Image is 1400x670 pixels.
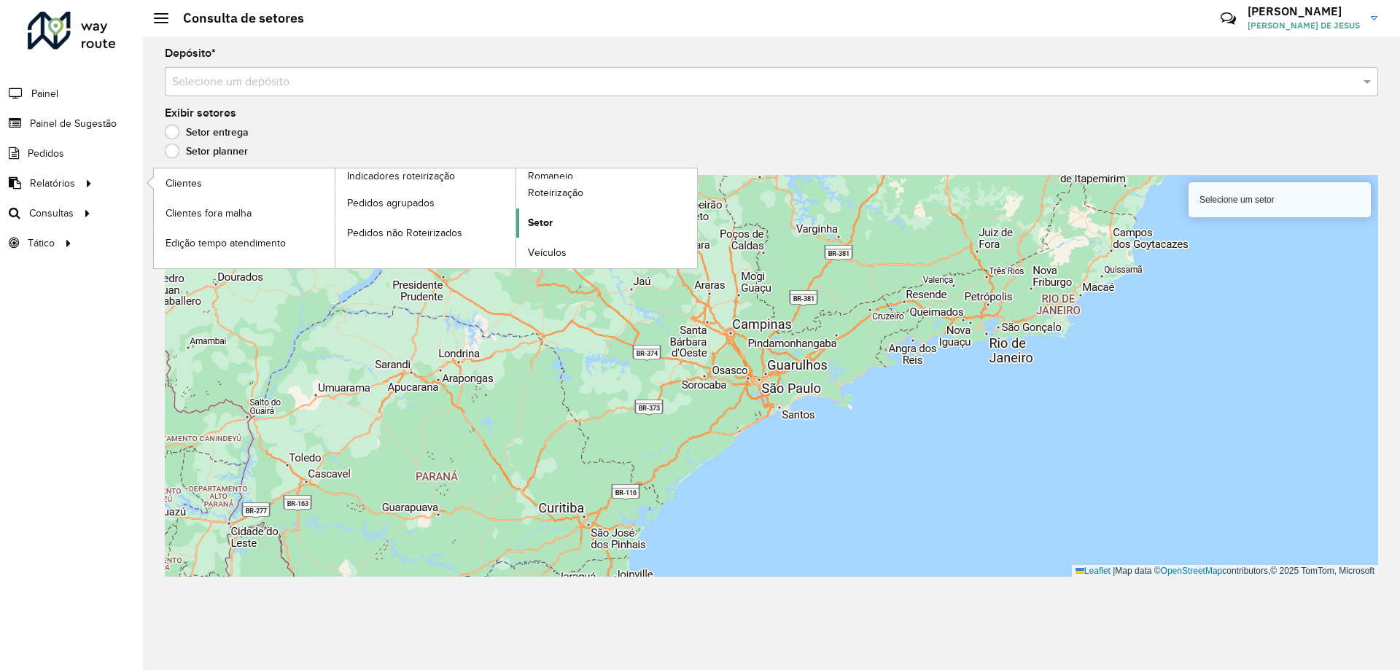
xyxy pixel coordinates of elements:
span: Clientes fora malha [166,206,252,221]
span: Roteirização [528,185,583,200]
span: Indicadores roteirização [347,168,455,184]
h3: [PERSON_NAME] [1248,4,1360,18]
a: Indicadores roteirização [154,168,516,268]
h2: Consulta de setores [168,10,304,26]
label: Depósito [165,44,216,62]
span: Pedidos agrupados [347,195,435,211]
span: Painel de Sugestão [30,116,117,131]
span: Relatórios [30,176,75,191]
a: Romaneio [335,168,698,268]
span: Edição tempo atendimento [166,235,286,251]
a: Pedidos não Roteirizados [335,218,516,247]
span: Consultas [29,206,74,221]
a: Veículos [516,238,697,268]
span: | [1113,566,1115,576]
div: Selecione um setor [1189,182,1371,217]
span: Veículos [528,245,567,260]
a: Pedidos agrupados [335,188,516,217]
a: Roteirização [516,179,697,208]
a: Clientes [154,168,335,198]
span: Romaneio [528,168,573,184]
label: Setor entrega [165,125,249,139]
span: Pedidos [28,146,64,161]
a: Contato Rápido [1213,3,1244,34]
span: Pedidos não Roteirizados [347,225,462,241]
span: [PERSON_NAME] DE JESUS [1248,19,1360,32]
a: Setor [516,209,697,238]
span: Clientes [166,176,202,191]
label: Exibir setores [165,104,236,122]
label: Setor planner [165,144,248,158]
a: Edição tempo atendimento [154,228,335,257]
a: Clientes fora malha [154,198,335,227]
a: Leaflet [1076,566,1111,576]
span: Tático [28,235,55,251]
span: Setor [528,215,553,230]
div: Map data © contributors,© 2025 TomTom, Microsoft [1072,565,1378,577]
span: Painel [31,86,58,101]
a: OpenStreetMap [1161,566,1223,576]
